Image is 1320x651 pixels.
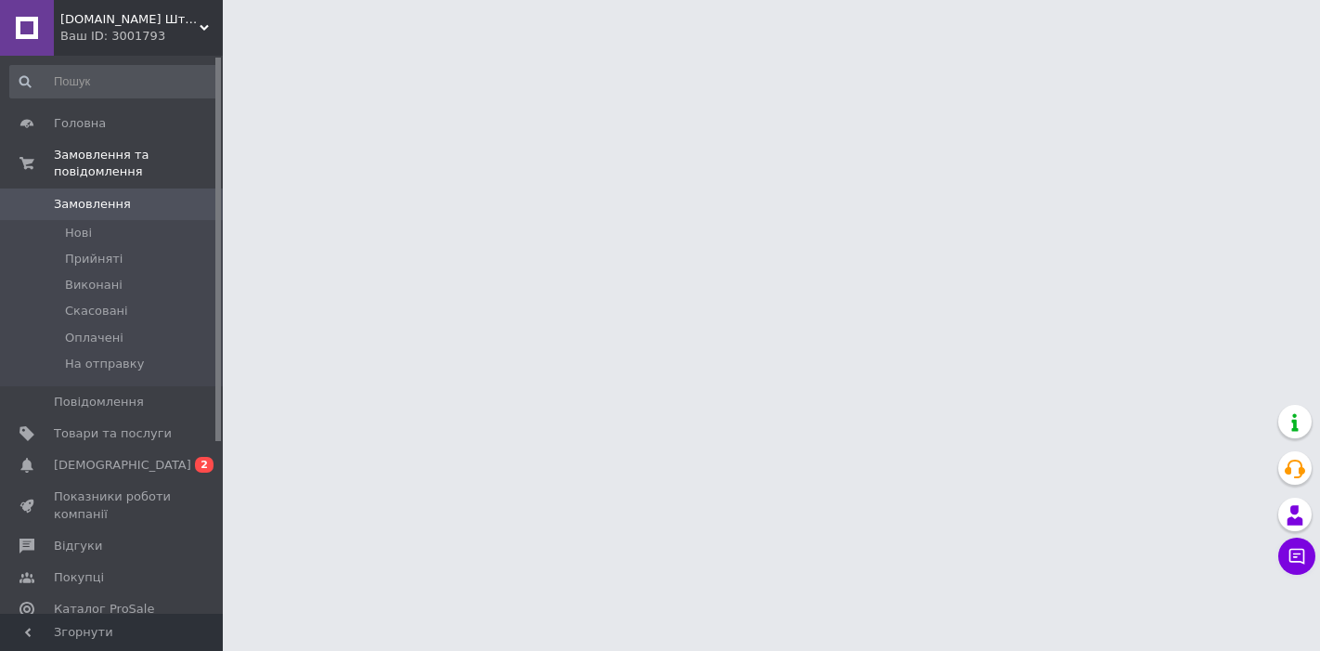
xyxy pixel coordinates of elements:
span: Показники роботи компанії [54,488,172,522]
span: Каталог ProSale [54,601,154,618]
span: Виконані [65,277,123,293]
span: Оплачені [65,330,123,346]
span: 2 [195,457,214,473]
span: Покупці [54,569,104,586]
span: Нові [65,225,92,241]
span: Повідомлення [54,394,144,410]
span: Замовлення та повідомлення [54,147,223,180]
span: kvitu-opt.com.ua Штучні квіти, голівки, муляжі фруктів і овочів, декор [60,11,200,28]
input: Пошук [9,65,219,98]
span: Відгуки [54,538,102,554]
span: Скасовані [65,303,128,319]
div: Ваш ID: 3001793 [60,28,223,45]
span: Товари та послуги [54,425,172,442]
span: [DEMOGRAPHIC_DATA] [54,457,191,474]
span: Замовлення [54,196,131,213]
button: Чат з покупцем [1278,538,1315,575]
span: Прийняті [65,251,123,267]
span: На отправку [65,356,144,372]
span: Головна [54,115,106,132]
